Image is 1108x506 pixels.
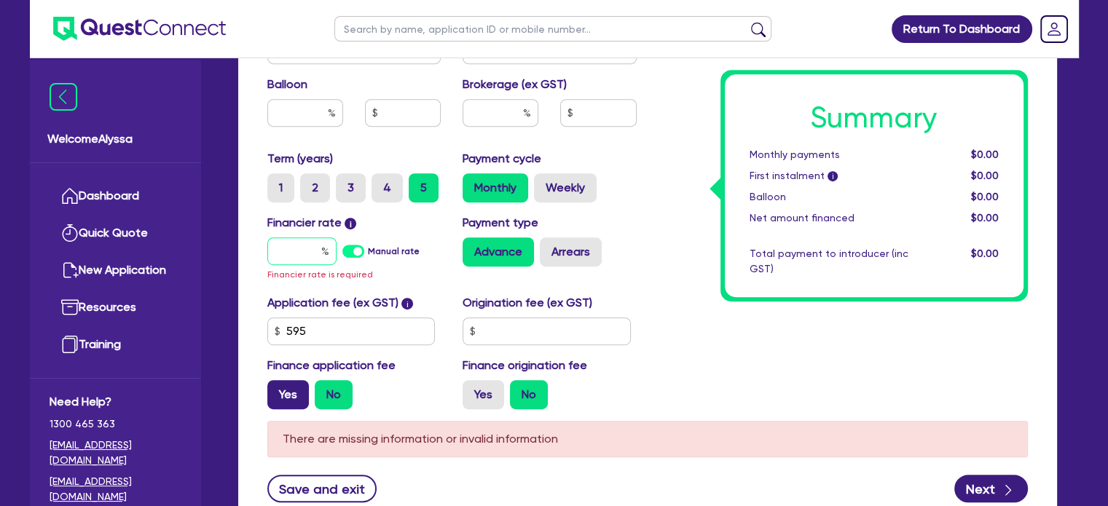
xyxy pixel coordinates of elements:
div: Total payment to introducer (inc GST) [739,246,919,277]
label: Finance origination fee [463,357,587,374]
label: Manual rate [368,245,420,258]
label: 5 [409,173,439,202]
a: Resources [50,289,181,326]
span: i [828,172,838,182]
a: Return To Dashboard [892,15,1032,43]
span: $0.00 [970,248,998,259]
img: quick-quote [61,224,79,242]
button: Next [954,475,1028,502]
img: quest-connect-logo-blue [53,17,226,41]
span: 1300 465 363 [50,416,181,432]
label: Term (years) [267,150,333,167]
span: $0.00 [970,212,998,224]
label: Balloon [267,76,307,93]
span: i [345,218,356,229]
label: 1 [267,173,294,202]
div: Monthly payments [739,147,919,162]
img: new-application [61,261,79,279]
label: No [510,380,548,409]
label: Yes [267,380,309,409]
div: Balloon [739,189,919,205]
label: No [315,380,353,409]
label: Yes [463,380,504,409]
span: $0.00 [970,170,998,181]
label: Financier rate [267,214,357,232]
label: Application fee (ex GST) [267,294,398,312]
img: resources [61,299,79,316]
label: 3 [336,173,366,202]
span: Need Help? [50,393,181,411]
button: Save and exit [267,475,377,502]
span: Financier rate is required [267,269,373,280]
label: Weekly [534,173,597,202]
label: Payment cycle [463,150,541,167]
label: 4 [372,173,403,202]
label: Brokerage (ex GST) [463,76,567,93]
h1: Summary [750,100,999,135]
a: [EMAIL_ADDRESS][DOMAIN_NAME] [50,474,181,505]
label: Monthly [463,173,528,202]
span: i [401,298,413,309]
img: icon-menu-close [50,83,77,111]
img: training [61,336,79,353]
span: $0.00 [970,149,998,160]
label: Payment type [463,214,538,232]
label: 2 [300,173,330,202]
a: New Application [50,252,181,289]
a: Quick Quote [50,215,181,252]
label: Origination fee (ex GST) [463,294,592,312]
div: There are missing information or invalid information [267,421,1028,457]
div: First instalment [739,168,919,183]
label: Finance application fee [267,357,396,374]
input: Search by name, application ID or mobile number... [334,16,771,41]
a: [EMAIL_ADDRESS][DOMAIN_NAME] [50,438,181,468]
label: Arrears [540,237,602,266]
span: Welcome Alyssa [47,130,184,148]
a: Dropdown toggle [1035,10,1073,48]
a: Training [50,326,181,363]
div: Net amount financed [739,210,919,226]
span: $0.00 [970,191,998,202]
label: Advance [463,237,534,266]
a: Dashboard [50,178,181,215]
